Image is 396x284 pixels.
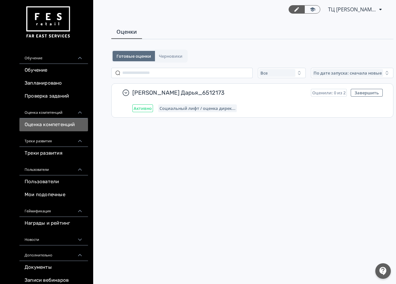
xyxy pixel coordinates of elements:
button: Черновики [155,51,186,61]
a: Обучение [19,64,88,77]
a: Проверка заданий [19,90,88,103]
a: Документы [19,261,88,274]
span: Социальный лифт / оценка директора магазина [159,106,236,111]
button: Завершить [351,89,383,97]
span: Активно [134,106,152,111]
span: По дате запуска: сначала новые [313,70,382,76]
div: Оценка компетенций [19,103,88,118]
div: Обучение [19,48,88,64]
button: Готовые оценки [113,51,155,61]
span: [PERSON_NAME] Дарья_6512173 [132,89,306,97]
div: Пользователи [19,160,88,175]
a: Оценка компетенций [19,118,88,131]
a: Треки развития [19,147,88,160]
button: Все [258,68,306,78]
span: Оценки [116,28,137,36]
a: Запланировано [19,77,88,90]
span: Черновики [159,53,182,59]
div: Геймификация [19,201,88,217]
span: ТЦ Макси Тула CR 6512173 [328,6,377,13]
img: https://files.teachbase.ru/system/account/57463/logo/medium-936fc5084dd2c598f50a98b9cbe0469a.png [25,4,71,41]
div: Новости [19,230,88,245]
div: Дополнительно [19,245,88,261]
a: Награды и рейтинг [19,217,88,230]
span: Оценили: 0 из 2 [312,90,346,95]
span: Готовые оценки [116,53,151,59]
a: Переключиться в режим ученика [304,5,320,14]
a: Пользователи [19,175,88,188]
a: Мои подопечные [19,188,88,201]
span: Все [260,70,268,76]
div: Треки развития [19,131,88,147]
button: По дате запуска: сначала новые [311,68,393,78]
